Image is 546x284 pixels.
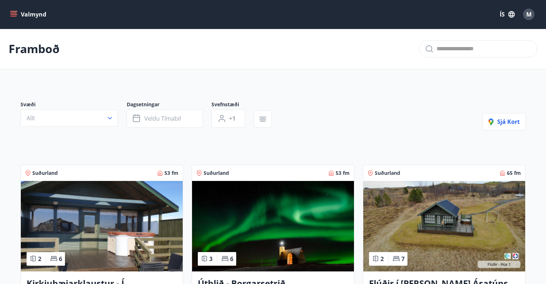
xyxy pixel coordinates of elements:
button: menu [9,8,49,21]
span: Suðurland [32,169,58,177]
button: +1 [211,110,245,127]
span: Suðurland [204,169,229,177]
span: 53 fm [164,169,178,177]
img: Paella dish [363,181,525,271]
span: 6 [230,255,233,263]
button: ÍS [496,8,519,21]
span: Svefnstæði [211,101,254,110]
span: Dagsetningar [127,101,211,110]
button: M [520,6,537,23]
span: Suðurland [375,169,400,177]
span: M [526,10,532,18]
button: Allt [20,110,118,127]
span: 3 [209,255,213,263]
span: 7 [401,255,405,263]
span: 6 [59,255,62,263]
span: Sjá kort [489,118,520,126]
img: Paella dish [192,181,354,271]
button: Veldu tímabil [127,110,203,127]
span: 2 [381,255,384,263]
span: 65 fm [507,169,521,177]
p: Framboð [9,41,60,57]
img: Paella dish [21,181,183,271]
span: +1 [229,115,235,122]
span: 2 [38,255,41,263]
button: Sjá kort [482,113,526,130]
span: 53 fm [336,169,350,177]
span: Allt [27,114,35,122]
span: Veldu tímabil [144,115,181,122]
span: Svæði [20,101,127,110]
